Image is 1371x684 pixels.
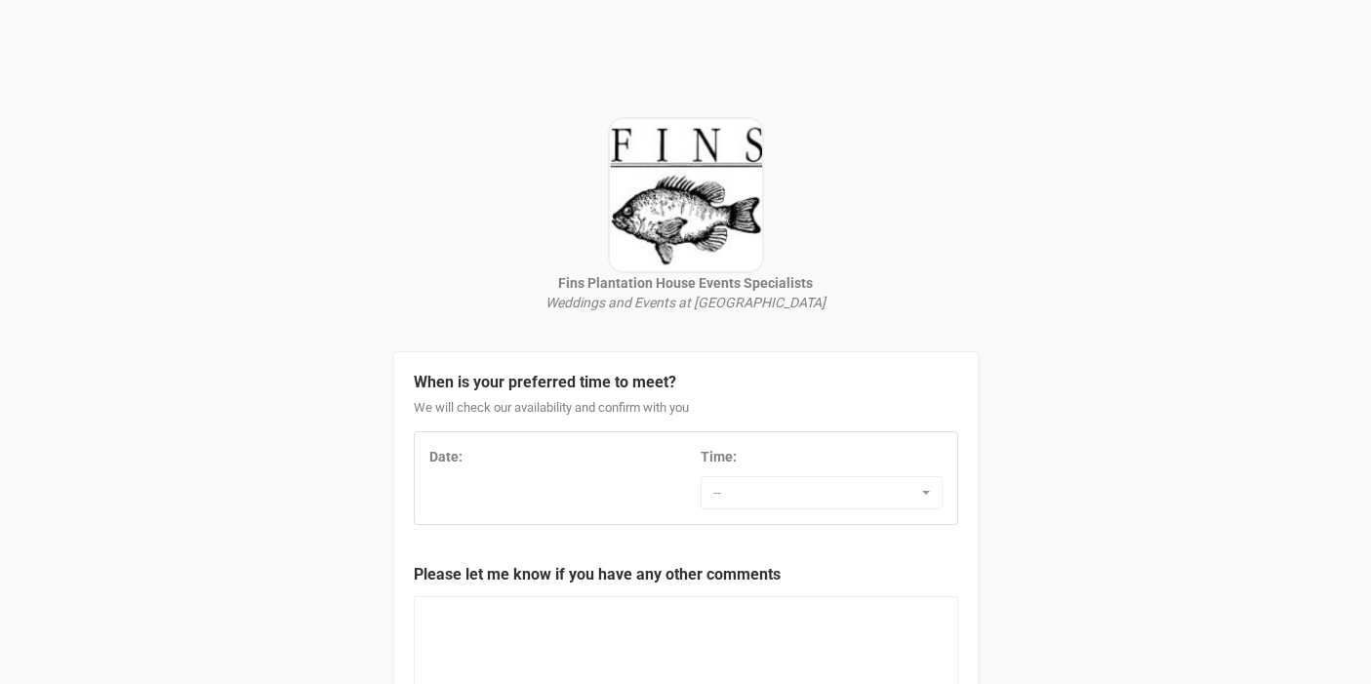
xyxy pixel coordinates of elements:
img: data [608,117,764,273]
button: -- [701,476,943,509]
span: -- [713,483,917,503]
i: Weddings and Events at [GEOGRAPHIC_DATA] [545,295,826,310]
legend: Please let me know if you have any other comments [414,564,958,586]
strong: Fins Plantation House Events Specialists [558,275,813,291]
div: We will check our availability and confirm with you [414,399,958,432]
legend: When is your preferred time to meet? [414,372,958,394]
strong: Date: [429,449,463,464]
strong: Time: [701,449,737,464]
